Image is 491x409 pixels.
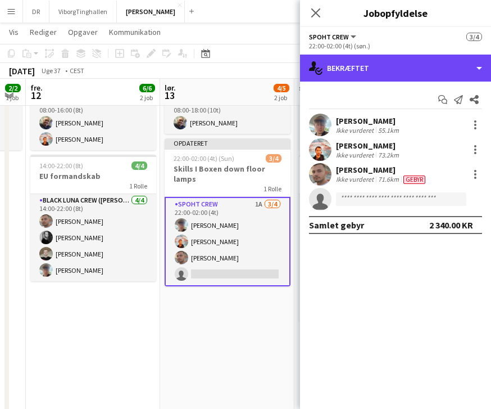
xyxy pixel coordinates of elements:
h3: Skills I Boxen down floor lamps [165,164,290,184]
div: [DATE] [9,65,35,77]
div: 71.6km [376,175,401,184]
div: Samlet gebyr [309,219,364,231]
span: 6/6 [139,84,155,92]
div: 73.2km [376,151,401,159]
app-card-role: Spoht Crew1A3/422:00-02:00 (4t)[PERSON_NAME][PERSON_NAME][PERSON_NAME] [165,197,290,286]
div: [PERSON_NAME] [336,141,401,151]
app-job-card: 14:00-22:00 (8t)4/4EU formandskab1 RolleBlack Luna Crew ([PERSON_NAME])4/414:00-22:00 (8t)[PERSON... [30,155,156,281]
span: Vis [9,27,19,37]
div: 2 job [140,93,154,102]
a: Opgaver [63,25,102,39]
div: Ikke vurderet [336,175,376,184]
span: 4/4 [131,161,147,170]
app-card-role: Spoht Crew10/1008:00-18:00 (10t)[PERSON_NAME][PERSON_NAME][PERSON_NAME][PERSON_NAME][PERSON_NAME]... [299,194,425,379]
div: Opdateret [165,138,290,147]
span: 14:00-22:00 (8t) [39,161,83,170]
div: 55.1km [376,126,401,134]
span: Uge 37 [37,66,65,75]
span: lør. [165,83,176,93]
span: Kommunikation [109,27,161,37]
app-job-card: Opdateret22:00-02:00 (4t) (Sun)3/4Skills I Boxen down floor lamps1 RolleSpoht Crew1A3/422:00-02:0... [165,138,290,286]
div: 2 340.00 KR [429,219,473,231]
div: 22:00-02:00 (4t) (søn.) [309,42,482,50]
app-card-role: Black Luna Crew ([PERSON_NAME])1/108:00-18:00 (10t)[PERSON_NAME] [165,96,290,134]
app-card-role: Black Luna Crew ([PERSON_NAME])4/414:00-22:00 (8t)[PERSON_NAME][PERSON_NAME][PERSON_NAME][PERSON_... [30,194,156,281]
span: fre. [30,83,43,93]
div: Ikke vurderet [336,151,376,159]
span: Spoht Crew [309,33,349,41]
span: søn. [299,83,314,93]
app-card-role: Black Luna Crew ([PERSON_NAME])1I4A1/208:00-20:00 (12t)[PERSON_NAME] [299,96,425,150]
span: 3/4 [266,154,281,163]
button: DR [23,1,49,23]
a: Kommunikation [104,25,165,39]
div: Teamet har forskellige gebyrer end i rollen [401,175,428,184]
h3: Skills I Boxen down [299,171,425,181]
div: 2 job [274,93,289,102]
div: [PERSON_NAME] [336,165,428,175]
div: Ikke vurderet [336,126,376,134]
span: Gebyr [403,176,425,184]
span: 3/4 [466,33,482,41]
span: 14 [297,89,314,102]
span: 13 [163,89,176,102]
a: Vis [4,25,23,39]
button: ViborgTinghallen [49,1,117,23]
span: 1 Rolle [129,182,147,190]
span: 2/2 [5,84,21,92]
h3: Jobopfyldelse [300,6,491,20]
div: CEST [70,66,84,75]
button: Spoht Crew [309,33,358,41]
span: 22:00-02:00 (4t) (Sun) [174,154,234,163]
a: Rediger [25,25,61,39]
h3: EU formandskab [30,171,156,181]
span: 1 Rolle [263,185,281,193]
span: Rediger [30,27,57,37]
span: 4/5 [274,84,289,92]
span: Opgaver [68,27,98,37]
span: 12 [29,89,43,102]
button: [PERSON_NAME] [117,1,185,23]
app-job-card: 08:00-18:00 (10t)10/10Skills I Boxen down1 RolleSpoht Crew10/1008:00-18:00 (10t)[PERSON_NAME][PER... [299,155,425,321]
div: Bekræftet [300,55,491,82]
app-card-role: Black Luna Crew ([PERSON_NAME])2/208:00-16:00 (8t)[PERSON_NAME][PERSON_NAME] [30,96,156,150]
div: [PERSON_NAME] [336,116,401,126]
